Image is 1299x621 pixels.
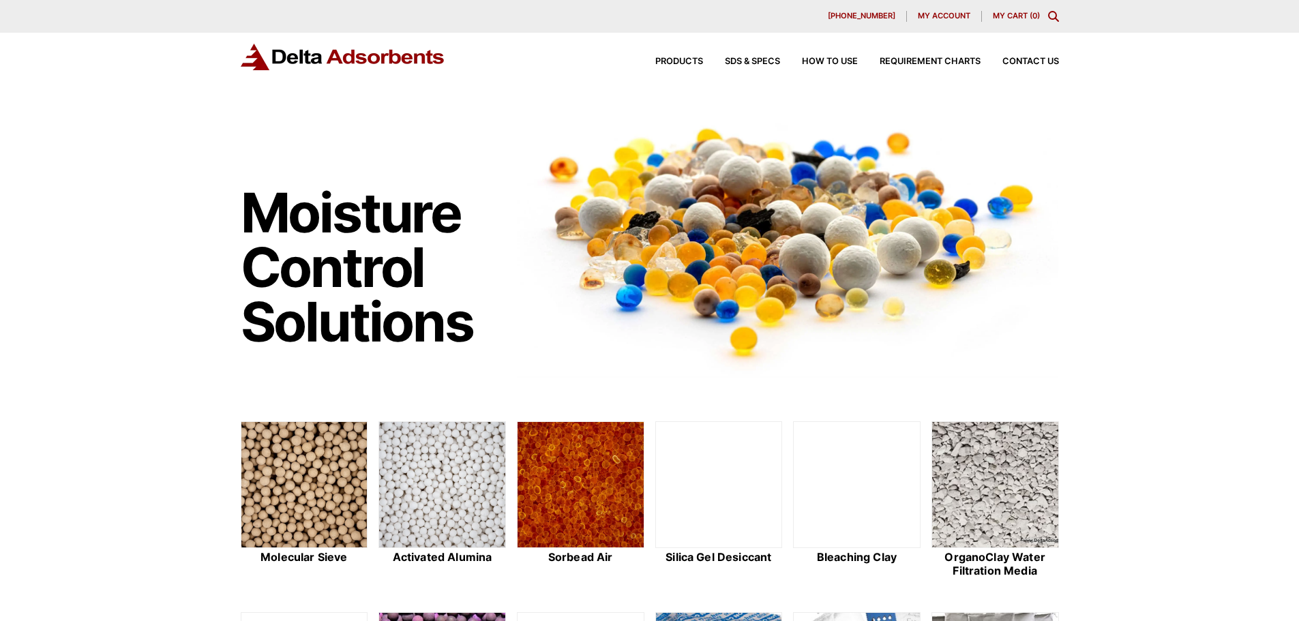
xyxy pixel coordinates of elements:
span: Requirement Charts [880,57,981,66]
span: Products [655,57,703,66]
a: Products [633,57,703,66]
span: [PHONE_NUMBER] [828,12,895,20]
a: SDS & SPECS [703,57,780,66]
a: Sorbead Air [517,421,644,579]
h1: Moisture Control Solutions [241,185,504,349]
span: SDS & SPECS [725,57,780,66]
a: My Cart (0) [993,11,1040,20]
h2: Bleaching Clay [793,551,921,564]
h2: OrganoClay Water Filtration Media [931,551,1059,577]
div: Toggle Modal Content [1048,11,1059,22]
span: How to Use [802,57,858,66]
span: My account [918,12,970,20]
a: [PHONE_NUMBER] [817,11,907,22]
a: Activated Alumina [378,421,506,579]
a: Molecular Sieve [241,421,368,579]
span: Contact Us [1002,57,1059,66]
img: Delta Adsorbents [241,44,445,70]
a: OrganoClay Water Filtration Media [931,421,1059,579]
a: Bleaching Clay [793,421,921,579]
a: Requirement Charts [858,57,981,66]
h2: Activated Alumina [378,551,506,564]
a: My account [907,11,982,22]
span: 0 [1032,11,1037,20]
h2: Silica Gel Desiccant [655,551,783,564]
a: Contact Us [981,57,1059,66]
h2: Molecular Sieve [241,551,368,564]
a: How to Use [780,57,858,66]
a: Silica Gel Desiccant [655,421,783,579]
img: Image [517,103,1059,378]
h2: Sorbead Air [517,551,644,564]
